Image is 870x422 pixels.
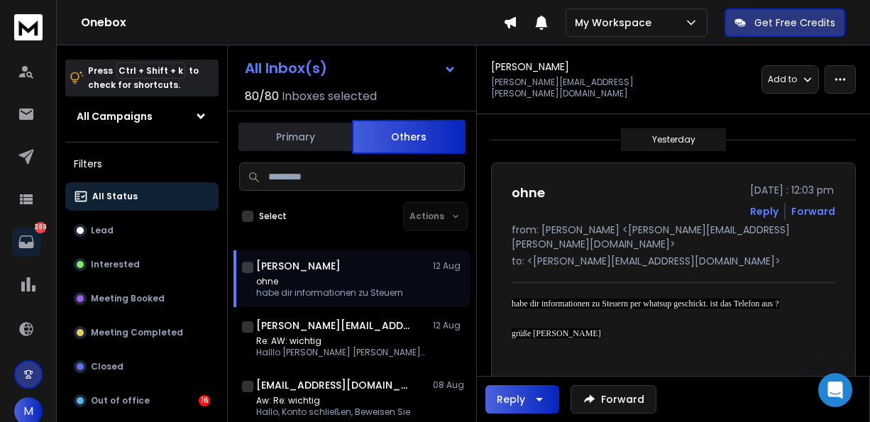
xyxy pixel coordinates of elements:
[791,204,835,218] div: Forward
[256,347,426,358] p: Halllo [PERSON_NAME] [PERSON_NAME] ich freue
[497,392,525,406] div: Reply
[256,318,412,333] h1: [PERSON_NAME][EMAIL_ADDRESS][PERSON_NAME][DOMAIN_NAME]
[256,378,412,392] h1: [EMAIL_ADDRESS][DOMAIN_NAME]
[259,211,287,222] label: Select
[233,54,468,82] button: All Inbox(s)
[575,16,657,30] p: My Workspace
[91,225,114,236] p: Lead
[14,14,43,40] img: logo
[65,387,219,415] button: Out of office16
[512,254,835,268] p: to: <[PERSON_NAME][EMAIL_ADDRESS][DOMAIN_NAME]>
[652,134,695,145] p: Yesterday
[352,120,466,154] button: Others
[65,182,219,211] button: All Status
[77,109,153,123] h1: All Campaigns
[245,61,327,75] h1: All Inbox(s)
[245,88,279,105] span: 80 / 80
[88,64,199,92] p: Press to check for shortcuts.
[818,373,852,407] div: Open Intercom Messenger
[256,276,403,287] p: ohne
[238,121,352,152] button: Primary
[256,335,426,347] p: Re: AW: wichtig
[199,395,210,406] div: 16
[256,395,410,406] p: Aw: Re: wichtig
[12,228,40,256] a: 389
[750,183,835,197] p: [DATE] : 12:03 pm
[282,88,377,105] h3: Inboxes selected
[512,299,779,309] span: habe dir informationen zu Steuern per whatsup geschickt. ist das Telefon aus ?
[91,327,183,338] p: Meeting Completed
[512,183,545,203] h1: ohne
[750,204,778,218] button: Reply
[91,293,165,304] p: Meeting Booked
[512,223,835,251] p: from: [PERSON_NAME] <[PERSON_NAME][EMAIL_ADDRESS][PERSON_NAME][DOMAIN_NAME]>
[768,74,797,85] p: Add to
[65,352,219,381] button: Closed
[491,77,669,99] p: [PERSON_NAME][EMAIL_ADDRESS][PERSON_NAME][DOMAIN_NAME]
[91,395,150,406] p: Out of office
[433,320,465,331] p: 12 Aug
[81,14,503,31] h1: Onebox
[256,287,403,299] p: habe dir informationen zu Steuern
[91,361,123,372] p: Closed
[433,260,465,272] p: 12 Aug
[65,154,219,174] h3: Filters
[65,318,219,347] button: Meeting Completed
[65,216,219,245] button: Lead
[65,250,219,279] button: Interested
[491,60,569,74] h1: [PERSON_NAME]
[754,16,835,30] p: Get Free Credits
[256,406,410,418] p: Hallo, Konto schließen, Beweisen Sie
[512,328,601,338] span: grüße [PERSON_NAME]
[116,62,185,79] span: Ctrl + Shift + k
[485,385,559,413] button: Reply
[433,379,465,391] p: 08 Aug
[91,259,140,270] p: Interested
[35,222,46,233] p: 389
[65,102,219,131] button: All Campaigns
[725,9,845,37] button: Get Free Credits
[571,385,656,413] button: Forward
[256,259,341,273] h1: [PERSON_NAME]
[92,191,138,202] p: All Status
[65,284,219,313] button: Meeting Booked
